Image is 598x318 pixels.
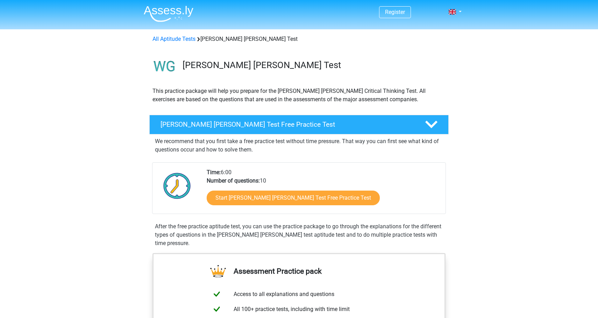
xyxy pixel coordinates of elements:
[159,168,195,203] img: Clock
[207,177,260,184] b: Number of questions:
[152,222,446,247] div: After the free practice aptitude test, you can use the practice package to go through the explana...
[207,191,380,205] a: Start [PERSON_NAME] [PERSON_NAME] Test Free Practice Test
[150,35,448,43] div: [PERSON_NAME] [PERSON_NAME] Test
[207,169,221,176] b: Time:
[161,120,414,128] h4: [PERSON_NAME] [PERSON_NAME] Test Free Practice Test
[385,9,405,15] a: Register
[152,36,195,42] a: All Aptitude Tests
[144,6,193,22] img: Assessly
[155,137,443,154] p: We recommend that you first take a free practice test without time pressure. That way you can fir...
[150,52,179,81] img: watson glaser test
[152,87,446,104] p: This practice package will help you prepare for the [PERSON_NAME] [PERSON_NAME] Critical Thinking...
[147,115,451,134] a: [PERSON_NAME] [PERSON_NAME] Test Free Practice Test
[201,168,445,214] div: 6:00 10
[183,60,443,71] h3: [PERSON_NAME] [PERSON_NAME] Test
